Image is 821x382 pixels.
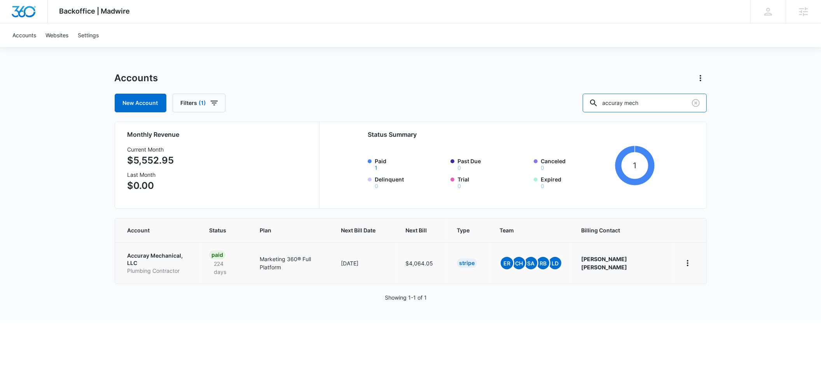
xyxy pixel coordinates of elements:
[341,226,376,234] span: Next Bill Date
[199,100,206,106] span: (1)
[73,23,103,47] a: Settings
[260,255,322,271] p: Marketing 360® Full Platform
[458,157,529,171] label: Past Due
[633,160,637,170] tspan: 1
[375,157,446,171] label: Paid
[549,257,561,269] span: LD
[128,130,310,139] h2: Monthly Revenue
[128,252,191,275] a: Accuray Mechanical, LLCPlumbing Contractor
[501,257,513,269] span: ER
[537,257,549,269] span: RB
[41,23,73,47] a: Websites
[500,226,551,234] span: Team
[581,226,662,234] span: Billing Contact
[581,256,627,270] strong: [PERSON_NAME] [PERSON_NAME]
[128,153,174,167] p: $5,552.95
[209,250,225,260] div: Paid
[128,179,174,193] p: $0.00
[115,72,158,84] h1: Accounts
[332,242,396,284] td: [DATE]
[128,171,174,179] h3: Last Month
[375,165,377,171] button: Paid
[173,94,225,112] button: Filters(1)
[128,267,191,275] p: Plumbing Contractor
[128,145,174,153] h3: Current Month
[115,94,166,112] a: New Account
[375,175,446,189] label: Delinquent
[513,257,525,269] span: CH
[681,257,694,269] button: home
[209,226,230,234] span: Status
[405,226,427,234] span: Next Bill
[690,97,702,109] button: Clear
[525,257,537,269] span: SA
[128,252,191,267] p: Accuray Mechanical, LLC
[8,23,41,47] a: Accounts
[385,293,427,302] p: Showing 1-1 of 1
[209,260,241,276] p: 224 days
[59,7,130,15] span: Backoffice | Madwire
[541,175,612,189] label: Expired
[396,242,447,284] td: $4,064.05
[128,226,180,234] span: Account
[583,94,707,112] input: Search
[541,157,612,171] label: Canceled
[458,175,529,189] label: Trial
[457,258,477,268] div: Stripe
[694,72,707,84] button: Actions
[260,226,322,234] span: Plan
[457,226,470,234] span: Type
[368,130,655,139] h2: Status Summary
